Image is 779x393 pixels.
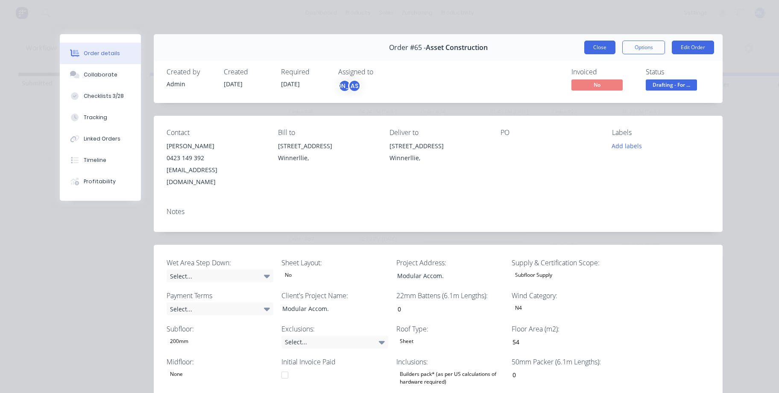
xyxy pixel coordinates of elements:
span: Order #65 - [389,44,426,52]
label: Payment Terms [167,290,273,301]
div: Winnerllie, [278,152,376,164]
label: 22mm Battens (6.1m Lengths): [396,290,503,301]
div: Status [646,68,710,76]
div: None [167,369,186,380]
label: Wind Category: [512,290,618,301]
label: Floor Area (m2): [512,324,618,334]
div: Collaborate [84,71,117,79]
div: Builders pack* (as per US calculations of hardware required) [396,369,503,387]
label: Sheet Layout: [281,258,388,268]
div: Subfloor Supply [512,270,556,281]
div: 200mm [167,336,192,347]
button: [PERSON_NAME]AS [338,79,361,92]
div: [PERSON_NAME]0423 149 392[EMAIL_ADDRESS][DOMAIN_NAME] [167,140,264,188]
div: Sheet [396,336,417,347]
button: Order details [60,43,141,64]
label: Client's Project Name: [281,290,388,301]
div: Select... [167,302,273,315]
div: Select... [167,270,273,282]
button: Close [584,41,615,54]
div: Assigned to [338,68,424,76]
div: Required [281,68,328,76]
button: Profitability [60,171,141,192]
button: Checklists 3/28 [60,85,141,107]
div: [PERSON_NAME] [167,140,264,152]
div: Modular Accom. [275,302,382,315]
div: [STREET_ADDRESS]Winnerllie, [389,140,487,167]
div: [STREET_ADDRESS]Winnerllie, [278,140,376,167]
div: Notes [167,208,710,216]
span: No [571,79,623,90]
div: [STREET_ADDRESS] [278,140,376,152]
div: Deliver to [389,129,487,137]
button: Options [622,41,665,54]
input: Enter number... [505,336,618,349]
div: Contact [167,129,264,137]
span: Drafting - For ... [646,79,697,90]
label: Supply & Certification Scope: [512,258,618,268]
div: Profitability [84,178,116,185]
button: Drafting - For ... [646,79,697,92]
button: Tracking [60,107,141,128]
label: Wet Area Step Down: [167,258,273,268]
div: [STREET_ADDRESS] [389,140,487,152]
label: Inclusions: [396,357,503,367]
div: Created [224,68,271,76]
span: Asset Construction [426,44,488,52]
div: Bill to [278,129,376,137]
div: Select... [281,336,388,349]
button: Linked Orders [60,128,141,150]
div: AS [348,79,361,92]
div: [EMAIL_ADDRESS][DOMAIN_NAME] [167,164,264,188]
div: Order details [84,50,120,57]
button: Add labels [607,140,647,152]
label: Exclusions: [281,324,388,334]
span: [DATE] [224,80,243,88]
button: Timeline [60,150,141,171]
div: No [281,270,295,281]
div: Invoiced [571,68,635,76]
label: Initial Invoice Paid [281,357,388,367]
div: Linked Orders [84,135,120,143]
div: N4 [512,302,525,314]
input: Enter number... [390,302,503,315]
div: Created by [167,68,214,76]
div: Tracking [84,114,107,121]
div: Checklists 3/28 [84,92,124,100]
div: Winnerllie, [389,152,487,164]
label: Midfloor: [167,357,273,367]
span: [DATE] [281,80,300,88]
button: Edit Order [672,41,714,54]
div: [PERSON_NAME] [338,79,351,92]
input: Enter number... [505,369,618,381]
label: 50mm Packer (6.1m Lengths): [512,357,618,367]
label: Roof Type: [396,324,503,334]
label: Subfloor: [167,324,273,334]
label: Project Address: [396,258,503,268]
div: Labels [612,129,710,137]
div: 0423 149 392 [167,152,264,164]
button: Collaborate [60,64,141,85]
div: Timeline [84,156,106,164]
div: PO [501,129,598,137]
div: Admin [167,79,214,88]
div: Modular Accom. [390,270,497,282]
